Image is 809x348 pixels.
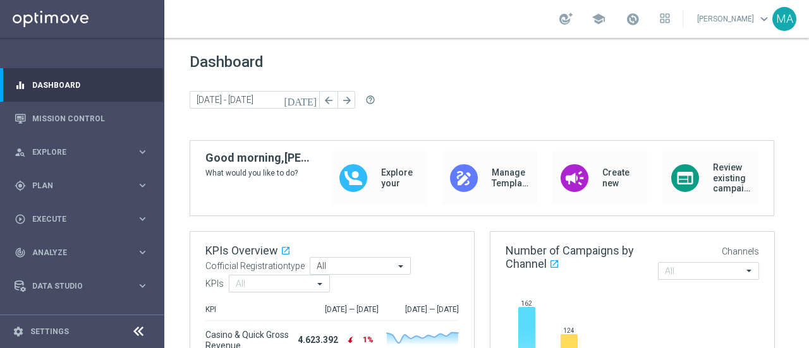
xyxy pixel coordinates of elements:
i: person_search [15,147,26,158]
button: gps_fixed Plan keyboard_arrow_right [14,181,149,191]
i: lightbulb [15,314,26,325]
a: Mission Control [32,102,149,135]
i: track_changes [15,247,26,258]
i: settings [13,326,24,337]
i: keyboard_arrow_right [137,280,149,292]
span: Explore [32,148,137,156]
button: Mission Control [14,114,149,124]
button: equalizer Dashboard [14,80,149,90]
i: equalizer [15,80,26,91]
div: Explore [15,147,137,158]
a: Settings [30,328,69,335]
i: keyboard_arrow_right [137,146,149,158]
div: Dashboard [15,68,149,102]
div: Execute [15,213,137,225]
button: person_search Explore keyboard_arrow_right [14,147,149,157]
i: keyboard_arrow_right [137,213,149,225]
div: MA [772,7,796,31]
span: Data Studio [32,282,137,290]
i: play_circle_outline [15,213,26,225]
button: Data Studio keyboard_arrow_right [14,281,149,291]
span: school [592,12,605,26]
a: [PERSON_NAME]keyboard_arrow_down [696,9,772,28]
span: Analyze [32,249,137,256]
i: gps_fixed [15,180,26,191]
span: Plan [32,182,137,189]
i: keyboard_arrow_right [137,246,149,258]
a: Dashboard [32,68,149,102]
div: Data Studio [15,280,137,292]
span: keyboard_arrow_down [757,12,771,26]
button: play_circle_outline Execute keyboard_arrow_right [14,214,149,224]
div: Plan [15,180,137,191]
span: Execute [32,215,137,223]
div: Analyze [15,247,137,258]
a: Optibot [32,303,132,336]
i: keyboard_arrow_right [137,179,149,191]
div: Optibot [15,303,149,336]
div: Mission Control [15,102,149,135]
button: track_changes Analyze keyboard_arrow_right [14,248,149,258]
